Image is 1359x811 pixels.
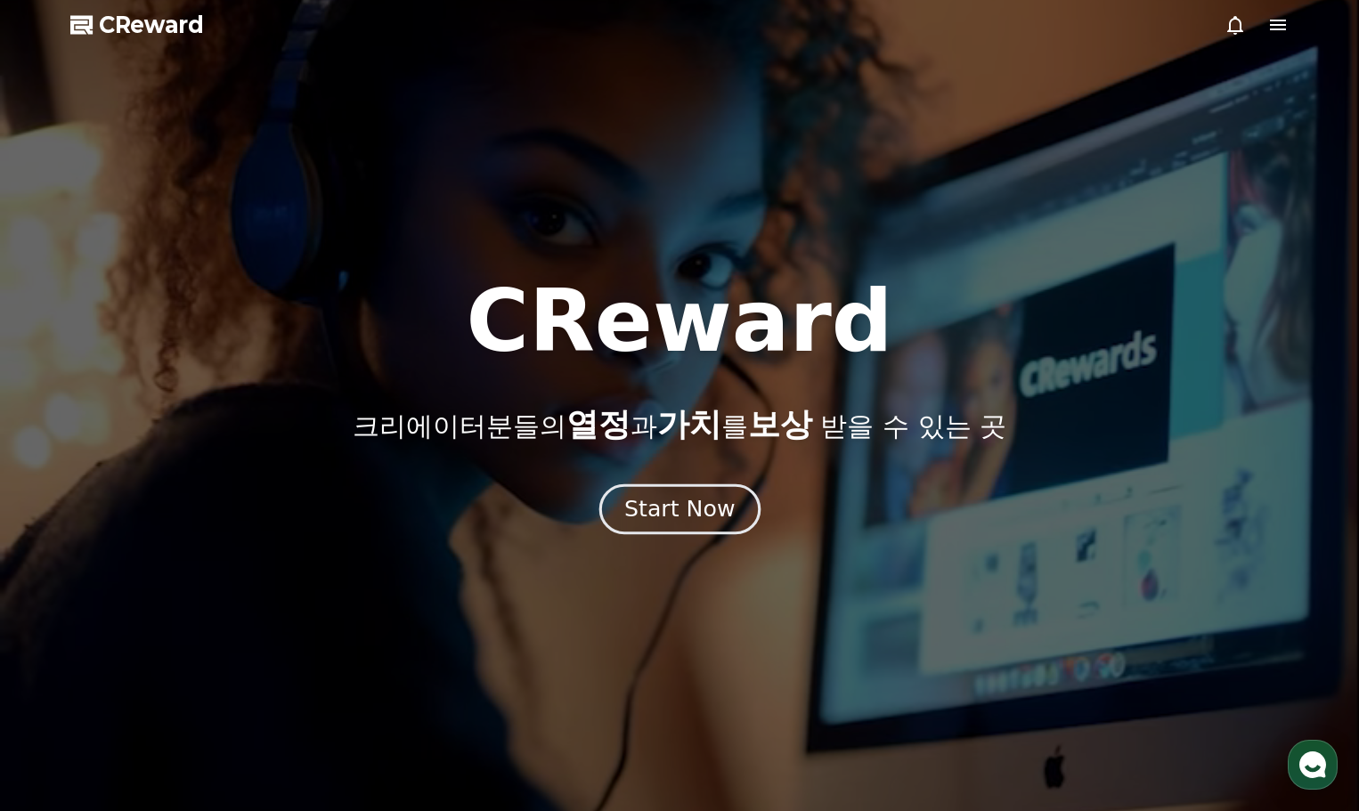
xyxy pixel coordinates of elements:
a: 홈 [5,564,118,609]
span: 설정 [275,591,297,605]
span: CReward [99,11,204,39]
p: 크리에이터분들의 과 를 받을 수 있는 곳 [353,407,1006,442]
button: Start Now [598,483,760,534]
a: 대화 [118,564,230,609]
span: 홈 [56,591,67,605]
a: CReward [70,11,204,39]
h1: CReward [466,279,892,364]
span: 보상 [748,406,812,442]
a: 설정 [230,564,342,609]
div: Start Now [624,494,735,524]
a: Start Now [603,503,757,520]
span: 열정 [566,406,631,442]
span: 가치 [657,406,721,442]
span: 대화 [163,592,184,606]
